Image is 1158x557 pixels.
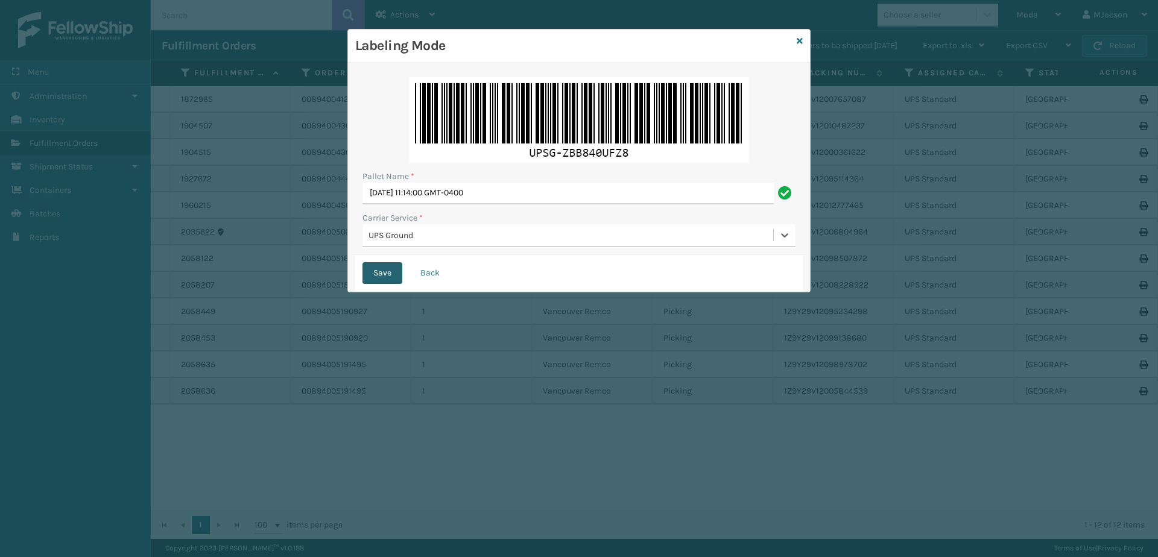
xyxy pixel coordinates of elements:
label: Pallet Name [362,170,414,183]
div: UPS Ground [369,229,774,242]
img: wEjq4u6x+WpdgAAAABJRU5ErkJggg== [409,77,749,163]
h3: Labeling Mode [355,37,792,55]
button: Back [410,262,451,284]
button: Save [362,262,402,284]
label: Carrier Service [362,212,423,224]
